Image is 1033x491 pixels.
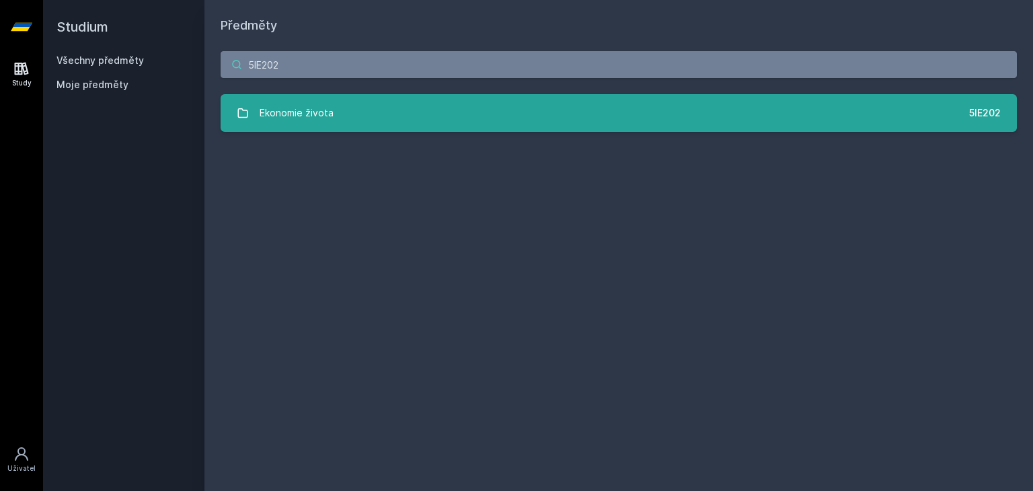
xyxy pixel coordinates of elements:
div: Ekonomie života [260,100,334,126]
span: Moje předměty [56,78,128,91]
a: Study [3,54,40,95]
input: Název nebo ident předmětu… [221,51,1017,78]
div: 5IE202 [969,106,1001,120]
a: Uživatel [3,439,40,480]
h1: Předměty [221,16,1017,35]
a: Všechny předměty [56,54,144,66]
div: Study [12,78,32,88]
div: Uživatel [7,463,36,474]
a: Ekonomie života 5IE202 [221,94,1017,132]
